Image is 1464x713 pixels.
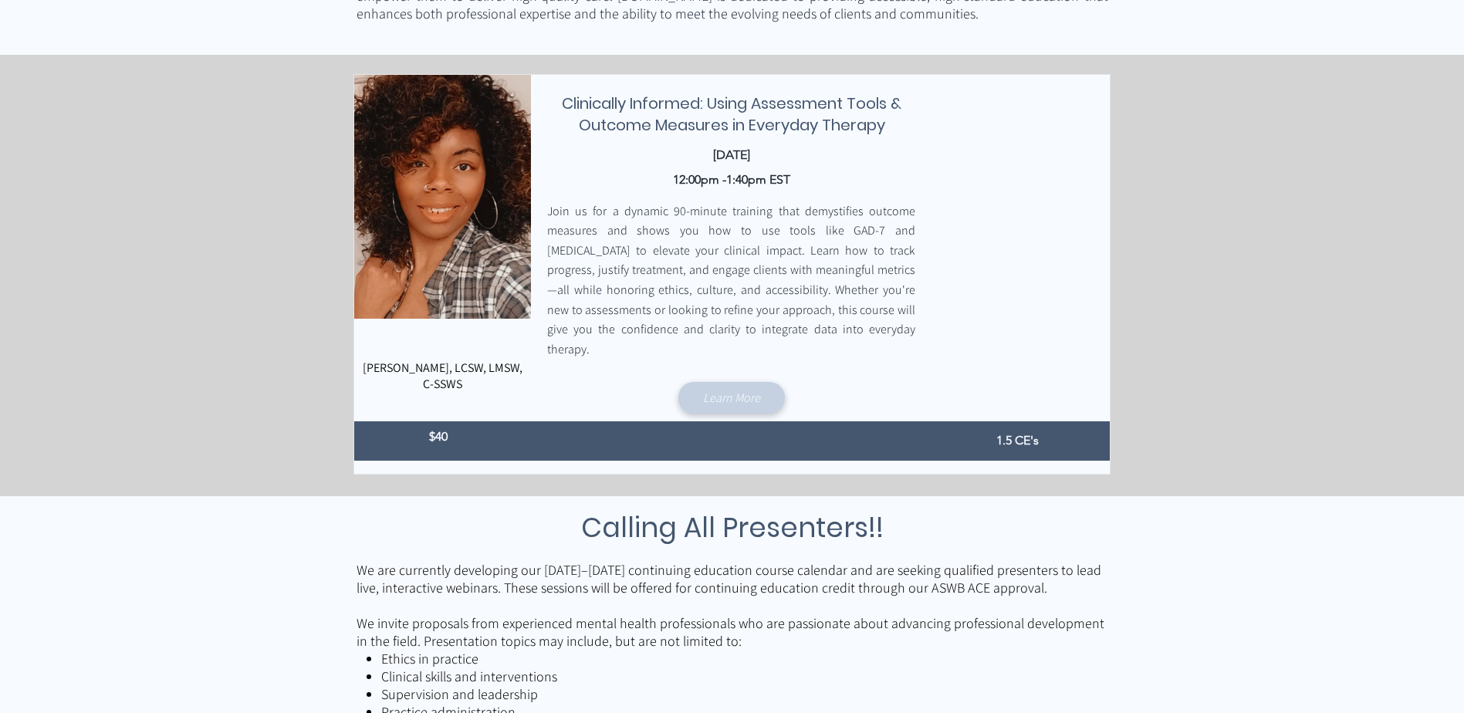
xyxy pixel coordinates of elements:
p: Clinical skills and interventions [381,667,1108,685]
span: 12:00pm -1:40pm EST [673,172,790,187]
p: We invite proposals from experienced mental health professionals who are passionate about advanci... [357,614,1108,650]
h3: Calling All Presenters!! [357,507,1108,548]
p: We are currently developing our [DATE]–[DATE] continuing education course calendar and are seekin... [357,561,1108,596]
span: Join us for a dynamic 90-minute training that demystifies outcome measures and shows you how to u... [547,203,915,357]
a: Learn More [678,382,785,414]
span: Learn More [703,390,760,406]
span: 1.5 CE's [996,433,1039,448]
p: Ethics in practice [381,650,1108,667]
p: Supervision and leadership [381,685,1108,703]
span: [PERSON_NAME], LCSW, LMSW, C-SSWS [363,360,522,392]
span: $40 [429,429,448,444]
img: Presenter 2 [933,75,1110,319]
span: Clinically Informed: Using Assessment Tools & Outcome Measures in Everyday Therapy [562,93,901,136]
span: [DATE] [713,147,750,162]
img: 12:00pm -1:40pm EST [354,75,531,319]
